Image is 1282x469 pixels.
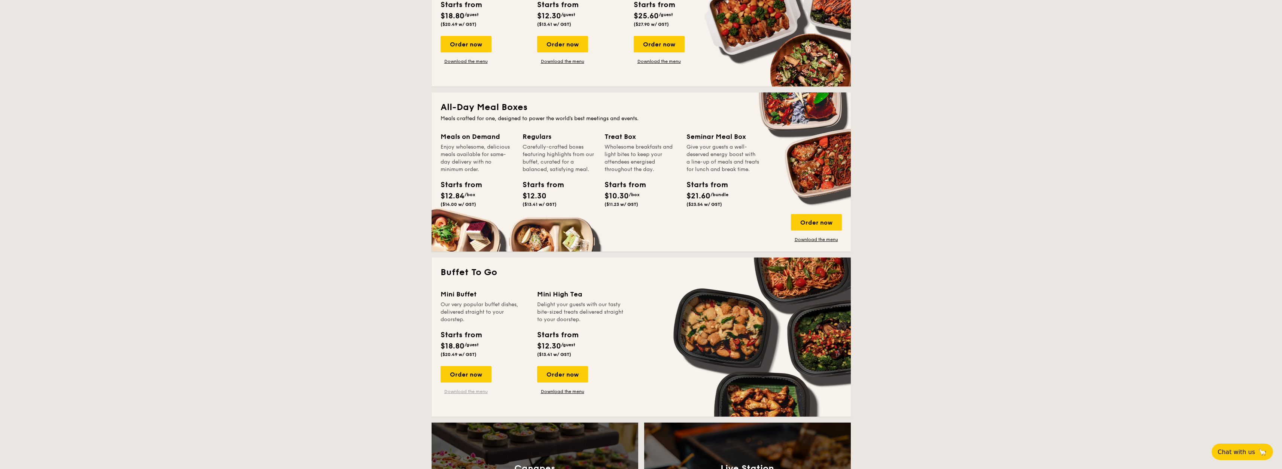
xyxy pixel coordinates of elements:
[441,36,491,52] div: Order now
[441,192,465,201] span: $12.84
[537,329,578,341] div: Starts from
[441,366,491,383] div: Order now
[441,267,842,278] h2: Buffet To Go
[441,22,476,27] span: ($20.49 w/ GST)
[634,12,659,21] span: $25.60
[1258,448,1267,456] span: 🦙
[605,131,677,142] div: Treat Box
[537,342,561,351] span: $12.30
[537,22,571,27] span: ($13.41 w/ GST)
[537,36,588,52] div: Order now
[441,143,514,173] div: Enjoy wholesome, delicious meals available for same-day delivery with no minimum order.
[686,202,722,207] span: ($23.54 w/ GST)
[634,36,685,52] div: Order now
[605,143,677,173] div: Wholesome breakfasts and light bites to keep your attendees energised throughout the day.
[537,389,588,395] a: Download the menu
[441,389,491,395] a: Download the menu
[791,237,842,243] a: Download the menu
[605,192,629,201] span: $10.30
[441,329,481,341] div: Starts from
[537,366,588,383] div: Order now
[523,192,546,201] span: $12.30
[605,202,638,207] span: ($11.23 w/ GST)
[791,214,842,231] div: Order now
[537,58,588,64] a: Download the menu
[561,342,575,347] span: /guest
[465,12,479,17] span: /guest
[1212,444,1273,460] button: Chat with us🦙
[523,202,557,207] span: ($13.41 w/ GST)
[634,22,669,27] span: ($27.90 w/ GST)
[537,352,571,357] span: ($13.41 w/ GST)
[659,12,673,17] span: /guest
[629,192,640,197] span: /box
[465,342,479,347] span: /guest
[441,289,528,299] div: Mini Buffet
[441,12,465,21] span: $18.80
[605,179,638,191] div: Starts from
[686,179,720,191] div: Starts from
[441,301,528,323] div: Our very popular buffet dishes, delivered straight to your doorstep.
[441,342,465,351] span: $18.80
[561,12,575,17] span: /guest
[710,192,728,197] span: /bundle
[441,101,842,113] h2: All-Day Meal Boxes
[537,12,561,21] span: $12.30
[537,301,625,323] div: Delight your guests with our tasty bite-sized treats delivered straight to your doorstep.
[634,58,685,64] a: Download the menu
[1218,448,1255,456] span: Chat with us
[523,131,596,142] div: Regulars
[441,202,476,207] span: ($14.00 w/ GST)
[441,179,474,191] div: Starts from
[537,289,625,299] div: Mini High Tea
[441,131,514,142] div: Meals on Demand
[441,58,491,64] a: Download the menu
[441,115,842,122] div: Meals crafted for one, designed to power the world's best meetings and events.
[686,143,759,173] div: Give your guests a well-deserved energy boost with a line-up of meals and treats for lunch and br...
[523,143,596,173] div: Carefully-crafted boxes featuring highlights from our buffet, curated for a balanced, satisfying ...
[686,192,710,201] span: $21.60
[686,131,759,142] div: Seminar Meal Box
[465,192,475,197] span: /box
[441,352,476,357] span: ($20.49 w/ GST)
[523,179,556,191] div: Starts from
